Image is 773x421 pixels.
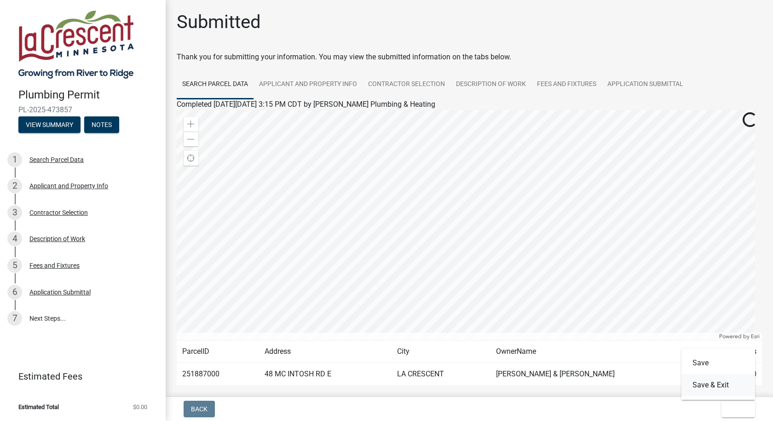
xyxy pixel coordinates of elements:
[7,152,22,167] div: 1
[531,70,602,99] a: Fees and Fixtures
[184,151,198,166] div: Find my location
[7,179,22,193] div: 2
[191,405,208,413] span: Back
[18,10,134,79] img: City of La Crescent, Minnesota
[84,121,119,129] wm-modal-confirm: Notes
[721,401,755,417] button: Exit
[7,205,22,220] div: 3
[7,285,22,300] div: 6
[177,11,261,33] h1: Submitted
[254,70,363,99] a: Applicant and Property Info
[18,121,81,129] wm-modal-confirm: Summary
[259,340,392,363] td: Address
[29,183,108,189] div: Applicant and Property Info
[490,340,712,363] td: OwnerName
[681,348,755,400] div: Exit
[712,340,762,363] td: Acres
[259,363,392,386] td: 48 MC INTOSH RD E
[7,311,22,326] div: 7
[18,116,81,133] button: View Summary
[184,132,198,146] div: Zoom out
[450,70,531,99] a: Description of Work
[29,209,88,216] div: Contractor Selection
[29,236,85,242] div: Description of Work
[392,363,490,386] td: LA CRESCENT
[177,340,259,363] td: ParcelID
[602,70,689,99] a: Application Submittal
[392,340,490,363] td: City
[7,231,22,246] div: 4
[133,404,147,410] span: $0.00
[681,374,755,396] button: Save & Exit
[363,70,450,99] a: Contractor Selection
[717,333,762,340] div: Powered by
[490,363,712,386] td: [PERSON_NAME] & [PERSON_NAME]
[29,156,84,163] div: Search Parcel Data
[184,401,215,417] button: Back
[177,100,435,109] span: Completed [DATE][DATE] 3:15 PM CDT by [PERSON_NAME] Plumbing & Heating
[18,105,147,114] span: PL-2025-473857
[177,70,254,99] a: Search Parcel Data
[729,405,742,413] span: Exit
[18,404,59,410] span: Estimated Total
[29,262,80,269] div: Fees and Fixtures
[29,289,91,295] div: Application Submittal
[84,116,119,133] button: Notes
[681,352,755,374] button: Save
[177,52,762,63] div: Thank you for submitting your information. You may view the submitted information on the tabs below.
[7,367,151,386] a: Estimated Fees
[751,333,760,340] a: Esri
[7,258,22,273] div: 5
[184,117,198,132] div: Zoom in
[177,363,259,386] td: 251887000
[18,88,158,102] h4: Plumbing Permit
